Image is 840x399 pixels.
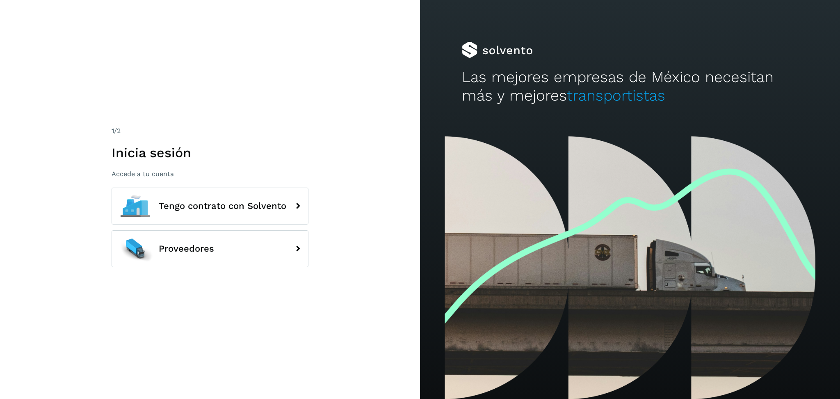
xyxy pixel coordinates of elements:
[112,145,308,161] h1: Inicia sesión
[159,244,214,254] span: Proveedores
[112,188,308,225] button: Tengo contrato con Solvento
[112,126,308,136] div: /2
[112,230,308,267] button: Proveedores
[112,170,308,178] p: Accede a tu cuenta
[112,127,114,135] span: 1
[462,68,798,105] h2: Las mejores empresas de México necesitan más y mejores
[159,201,286,211] span: Tengo contrato con Solvento
[567,87,665,104] span: transportistas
